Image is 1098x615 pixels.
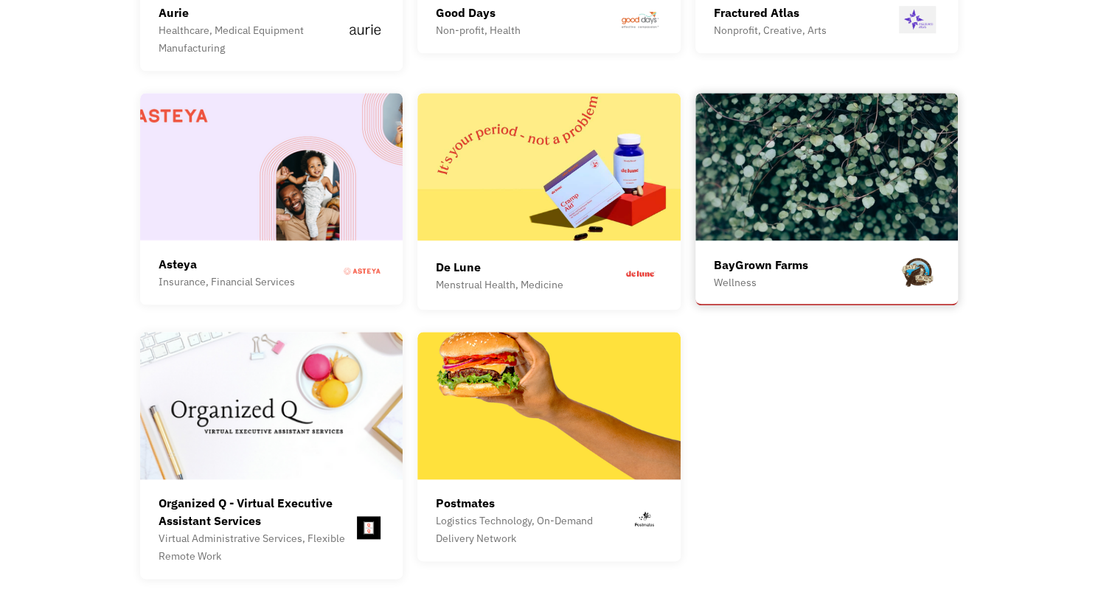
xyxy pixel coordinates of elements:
a: AsteyaInsurance, Financial Services [140,93,403,305]
div: Menstrual Health, Medicine [436,276,563,293]
a: Organized Q - Virtual Executive Assistant ServicesVirtual Administrative Services, Flexible Remot... [140,332,403,579]
div: Nonprofit, Creative, Arts [714,21,827,39]
div: Healthcare, Medical Equipment Manufacturing [159,21,346,57]
a: PostmatesLogistics Technology, On-Demand Delivery Network [417,332,681,561]
div: Good Days [436,4,521,21]
a: BayGrown FarmsWellness [695,93,959,305]
a: De LuneMenstrual Health, Medicine [417,93,681,310]
div: Non-profit, Health [436,21,521,39]
div: Insurance, Financial Services [159,273,295,291]
div: Fractured Atlas [714,4,827,21]
div: BayGrown Farms [714,256,808,274]
div: Wellness [714,274,808,291]
div: Virtual Administrative Services, Flexible Remote Work [159,529,354,565]
div: Logistics Technology, On-Demand Delivery Network [436,512,627,547]
div: Postmates [436,494,627,512]
div: Organized Q - Virtual Executive Assistant Services [159,494,354,529]
div: Asteya [159,255,295,273]
div: Aurie [159,4,346,21]
div: De Lune [436,258,563,276]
